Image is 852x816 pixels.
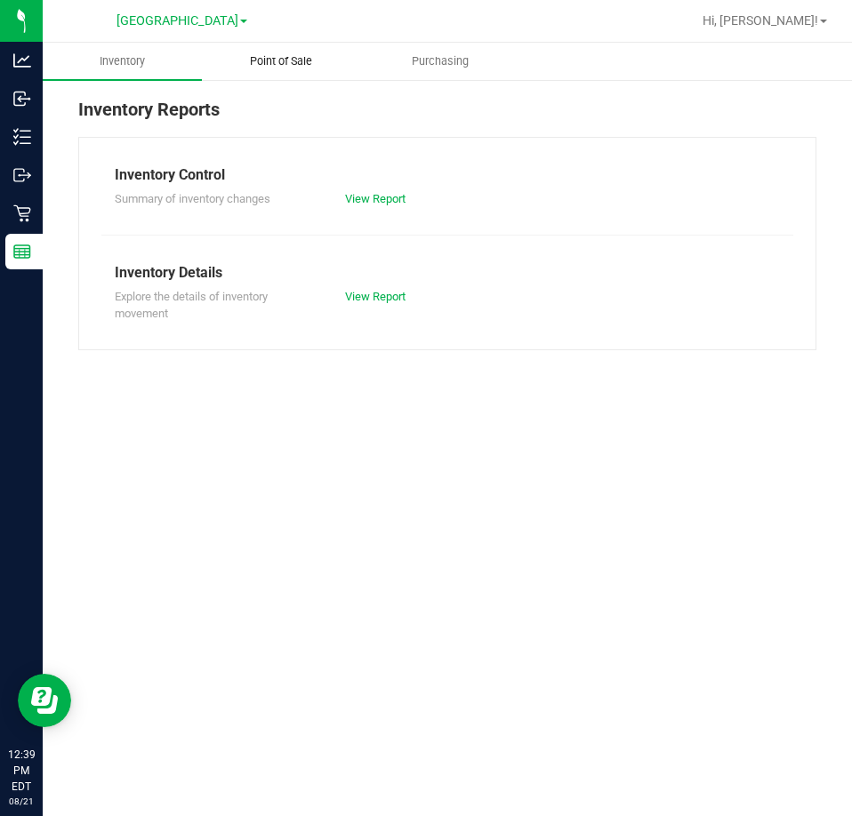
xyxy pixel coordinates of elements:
[388,53,493,69] span: Purchasing
[13,166,31,184] inline-svg: Outbound
[43,43,202,80] a: Inventory
[13,204,31,222] inline-svg: Retail
[8,795,35,808] p: 08/21
[13,90,31,108] inline-svg: Inbound
[18,674,71,727] iframe: Resource center
[345,290,406,303] a: View Report
[115,290,268,321] span: Explore the details of inventory movement
[360,43,519,80] a: Purchasing
[115,192,270,205] span: Summary of inventory changes
[117,13,238,28] span: [GEOGRAPHIC_DATA]
[115,262,780,284] div: Inventory Details
[76,53,169,69] span: Inventory
[8,747,35,795] p: 12:39 PM EDT
[13,128,31,146] inline-svg: Inventory
[13,243,31,260] inline-svg: Reports
[13,52,31,69] inline-svg: Analytics
[226,53,336,69] span: Point of Sale
[202,43,361,80] a: Point of Sale
[78,96,816,137] div: Inventory Reports
[345,192,406,205] a: View Report
[703,13,818,28] span: Hi, [PERSON_NAME]!
[115,164,780,186] div: Inventory Control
